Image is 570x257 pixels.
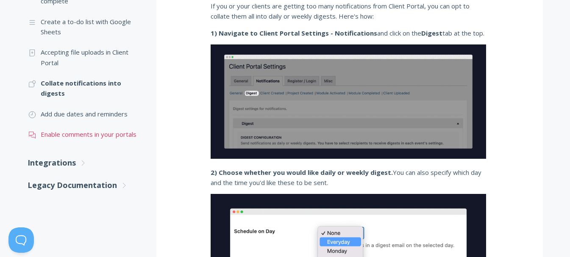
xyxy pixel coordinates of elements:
strong: 1) Navigate to Client Portal Settings - Notifications [211,29,377,37]
a: Create a to-do list with Google Sheets [28,11,139,42]
p: If you or your clients are getting too many notifications from Client Portal, you can opt to coll... [211,1,489,22]
p: and click on the tab at the top. [211,28,489,38]
a: Add due dates and reminders [28,104,139,124]
a: Enable comments in your portals [28,124,139,144]
p: You can also specify which day and the time you'd like these to be sent. [211,167,489,188]
a: Accepting file uploads in Client Portal [28,42,139,73]
a: Collate notifications into digests [28,73,139,104]
a: Integrations [28,152,139,174]
strong: Digest [421,29,442,37]
iframe: Toggle Customer Support [8,227,34,253]
strong: 2) Choose whether you would like daily or weekly digest. [211,168,393,177]
a: Legacy Documentation [28,174,139,196]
